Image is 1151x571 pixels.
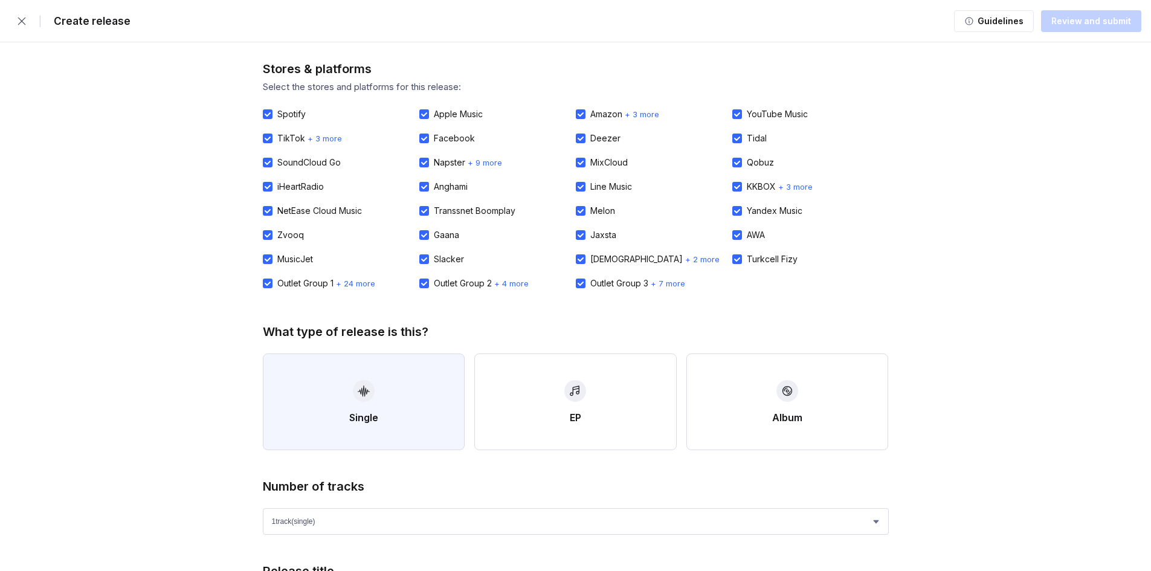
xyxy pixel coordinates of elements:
[590,109,622,119] div: Amazon
[434,206,515,216] div: Transsnet Boomplay
[434,254,464,264] div: Slacker
[263,81,889,92] div: Select the stores and platforms for this release:
[474,353,677,450] button: EP
[263,479,364,494] div: Number of tracks
[778,182,813,192] span: + 3 more
[277,279,334,288] div: Outlet Group 1
[263,353,465,450] button: Single
[590,230,616,240] div: Jaxsta
[954,10,1034,32] button: Guidelines
[590,182,632,192] div: Line Music
[277,206,362,216] div: NetEase Cloud Music
[747,109,808,119] div: YouTube Music
[277,182,324,192] div: iHeartRadio
[277,158,341,167] div: SoundCloud Go
[625,109,659,119] span: + 3 more
[277,109,306,119] div: Spotify
[747,158,774,167] div: Qobuz
[434,158,465,167] div: Napster
[336,279,375,288] span: + 24 more
[747,206,802,216] div: Yandex Music
[747,134,767,143] div: Tidal
[590,206,615,216] div: Melon
[747,182,776,192] div: KKBOX
[277,230,304,240] div: Zvooq
[434,279,492,288] div: Outlet Group 2
[277,134,305,143] div: TikTok
[263,324,428,339] div: What type of release is this?
[263,62,372,76] div: Stores & platforms
[349,411,378,424] div: Single
[590,134,621,143] div: Deezer
[277,254,313,264] div: MusicJet
[685,254,720,264] span: + 2 more
[308,134,342,143] span: + 3 more
[590,158,628,167] div: MixCloud
[39,15,42,27] div: |
[772,411,802,424] div: Album
[494,279,529,288] span: + 4 more
[434,182,468,192] div: Anghami
[570,411,581,424] div: EP
[747,230,765,240] div: AWA
[686,353,889,450] button: Album
[434,109,483,119] div: Apple Music
[651,279,685,288] span: + 7 more
[590,254,683,264] div: [DEMOGRAPHIC_DATA]
[468,158,502,167] span: + 9 more
[747,254,798,264] div: Turkcell Fizy
[47,15,131,27] div: Create release
[590,279,648,288] div: Outlet Group 3
[434,134,475,143] div: Facebook
[434,230,459,240] div: Gaana
[974,15,1024,27] div: Guidelines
